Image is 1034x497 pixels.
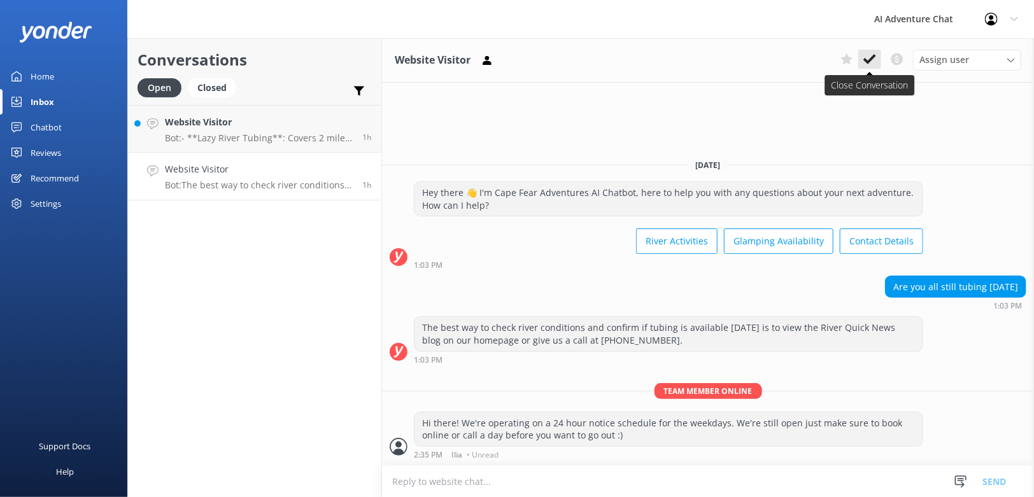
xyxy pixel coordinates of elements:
[414,356,443,364] strong: 1:03 PM
[414,182,923,216] div: Hey there 👋 I'm Cape Fear Adventures AI Chatbot, here to help you with any questions about your n...
[414,451,443,459] strong: 2:35 PM
[138,80,188,94] a: Open
[39,433,91,459] div: Support Docs
[188,80,243,94] a: Closed
[31,140,61,165] div: Reviews
[31,191,61,216] div: Settings
[165,162,353,176] h4: Website Visitor
[188,78,236,97] div: Closed
[993,302,1022,310] strong: 1:03 PM
[395,52,471,69] h3: Website Visitor
[913,50,1021,70] div: Assign User
[138,78,181,97] div: Open
[414,412,923,446] div: Hi there! We're operating on a 24 hour notice schedule for the weekdays. We're still open just ma...
[655,383,762,399] span: Team member online
[56,459,74,484] div: Help
[31,165,79,191] div: Recommend
[31,89,54,115] div: Inbox
[362,179,372,190] span: Sep 22 2025 01:03pm (UTC -04:00) America/New_York
[138,48,372,72] h2: Conversations
[414,262,443,269] strong: 1:03 PM
[724,228,833,254] button: Glamping Availability
[19,22,92,43] img: yonder-white-logo.png
[467,451,499,459] span: • Unread
[840,228,923,254] button: Contact Details
[688,160,728,171] span: [DATE]
[165,115,353,129] h4: Website Visitor
[414,317,923,351] div: The best way to check river conditions and confirm if tubing is available [DATE] is to view the R...
[414,450,923,459] div: Sep 22 2025 02:35pm (UTC -04:00) America/New_York
[165,179,353,191] p: Bot: The best way to check river conditions and confirm if tubing is available [DATE] is to view ...
[451,451,462,459] span: Ilia
[414,260,923,269] div: Sep 22 2025 01:03pm (UTC -04:00) America/New_York
[886,276,1026,298] div: Are you all still tubing [DATE]
[128,153,381,200] a: Website VisitorBot:The best way to check river conditions and confirm if tubing is available [DAT...
[362,132,372,143] span: Sep 22 2025 01:26pm (UTC -04:00) America/New_York
[128,105,381,153] a: Website VisitorBot:- **Lazy River Tubing**: Covers 2 miles and typically takes around 5 hours dur...
[31,64,54,89] div: Home
[165,132,353,144] p: Bot: - **Lazy River Tubing**: Covers 2 miles and typically takes around 5 hours during summer. It...
[636,228,718,254] button: River Activities
[885,301,1026,310] div: Sep 22 2025 01:03pm (UTC -04:00) America/New_York
[919,53,969,67] span: Assign user
[31,115,62,140] div: Chatbot
[414,355,923,364] div: Sep 22 2025 01:03pm (UTC -04:00) America/New_York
